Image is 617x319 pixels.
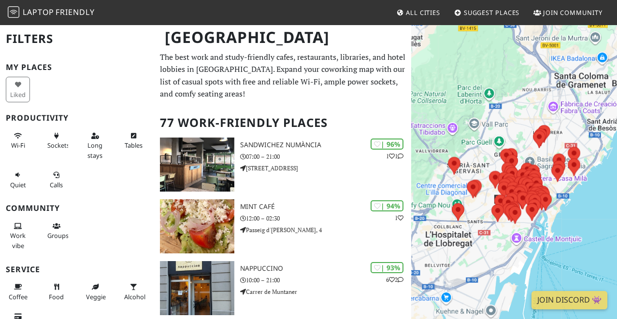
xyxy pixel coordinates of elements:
[56,7,94,17] span: Friendly
[160,199,234,253] img: Mint Café
[240,164,412,173] p: [STREET_ADDRESS]
[6,128,30,153] button: Wi-Fi
[6,279,30,305] button: Coffee
[240,214,412,223] p: 12:00 – 02:30
[44,167,69,193] button: Calls
[47,141,70,150] span: Power sockets
[23,7,54,17] span: Laptop
[44,218,69,244] button: Groups
[87,141,102,159] span: Long stays
[160,108,405,138] h2: 77 Work-Friendly Places
[86,292,106,301] span: Veggie
[6,265,148,274] h3: Service
[6,167,30,193] button: Quiet
[154,261,411,315] a: Nappuccino | 93% 62 Nappuccino 10:00 – 21:00 Carrer de Muntaner
[160,261,234,315] img: Nappuccino
[44,128,69,153] button: Sockets
[10,180,26,189] span: Quiet
[395,213,403,222] p: 1
[160,51,405,100] p: The best work and study-friendly cafes, restaurants, libraries, and hotel lobbies in [GEOGRAPHIC_...
[240,141,412,149] h3: SandwiChez Numància
[6,113,148,123] h3: Productivity
[543,8,603,17] span: Join Community
[154,138,411,192] a: SandwiChez Numància | 96% 11 SandwiChez Numància 07:00 – 21:00 [STREET_ADDRESS]
[11,141,25,150] span: Stable Wi-Fi
[10,231,26,250] span: People working
[450,4,524,21] a: Suggest Places
[371,200,403,211] div: | 94%
[154,199,411,253] a: Mint Café | 94% 1 Mint Café 12:00 – 02:30 Passeig d'[PERSON_NAME], 4
[6,63,148,72] h3: My Places
[44,279,69,305] button: Food
[240,225,412,235] p: Passeig d'[PERSON_NAME], 4
[49,292,64,301] span: Food
[124,292,145,301] span: Alcohol
[125,141,143,150] span: Work-friendly tables
[371,139,403,150] div: | 96%
[160,138,234,192] img: SandwiChez Numància
[240,276,412,285] p: 10:00 – 21:00
[240,287,412,296] p: Carrer de Muntaner
[530,4,606,21] a: Join Community
[83,128,107,163] button: Long stays
[8,6,19,18] img: LaptopFriendly
[240,264,412,273] h3: Nappuccino
[83,279,107,305] button: Veggie
[6,24,148,54] h2: Filters
[121,128,145,153] button: Tables
[240,203,412,211] h3: Mint Café
[157,24,409,51] h1: [GEOGRAPHIC_DATA]
[406,8,440,17] span: All Cities
[392,4,444,21] a: All Cities
[121,279,145,305] button: Alcohol
[386,152,403,161] p: 1 1
[6,204,148,213] h3: Community
[50,180,63,189] span: Video/audio calls
[8,4,95,21] a: LaptopFriendly LaptopFriendly
[371,262,403,273] div: | 93%
[47,231,69,240] span: Group tables
[9,292,28,301] span: Coffee
[6,218,30,253] button: Work vibe
[240,152,412,161] p: 07:00 – 21:00
[464,8,520,17] span: Suggest Places
[531,291,607,309] a: Join Discord 👾
[386,275,403,284] p: 6 2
